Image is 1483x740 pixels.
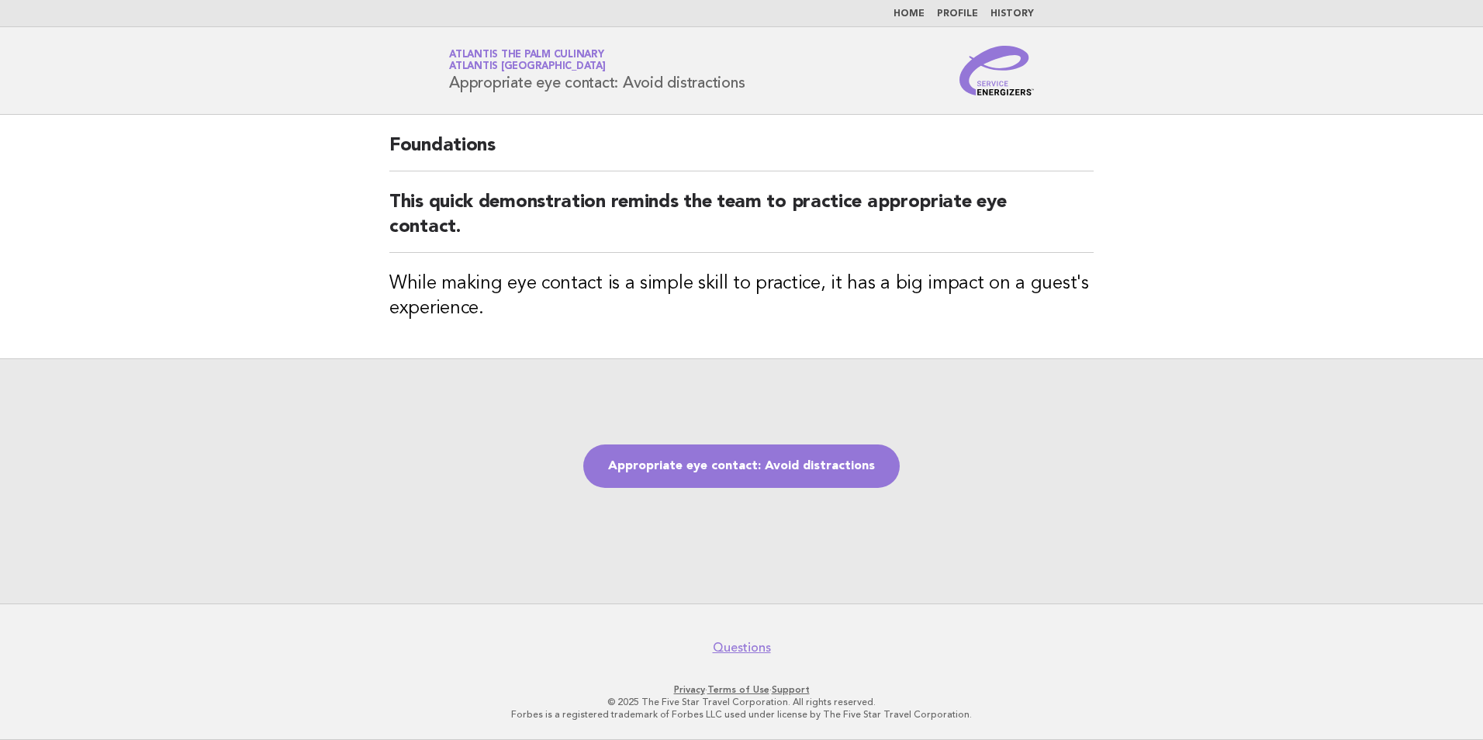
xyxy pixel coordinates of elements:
p: © 2025 The Five Star Travel Corporation. All rights reserved. [267,696,1216,708]
span: Atlantis [GEOGRAPHIC_DATA] [449,62,606,72]
h2: This quick demonstration reminds the team to practice appropriate eye contact. [389,190,1094,253]
p: Forbes is a registered trademark of Forbes LLC used under license by The Five Star Travel Corpora... [267,708,1216,721]
a: Atlantis The Palm CulinaryAtlantis [GEOGRAPHIC_DATA] [449,50,606,71]
h1: Appropriate eye contact: Avoid distractions [449,50,745,91]
p: · · [267,683,1216,696]
img: Service Energizers [959,46,1034,95]
h3: While making eye contact is a simple skill to practice, it has a big impact on a guest's experience. [389,271,1094,321]
a: Privacy [674,684,705,695]
a: Home [894,9,925,19]
a: Questions [713,640,771,655]
a: Appropriate eye contact: Avoid distractions [583,444,900,488]
a: History [990,9,1034,19]
h2: Foundations [389,133,1094,171]
a: Profile [937,9,978,19]
a: Support [772,684,810,695]
a: Terms of Use [707,684,769,695]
